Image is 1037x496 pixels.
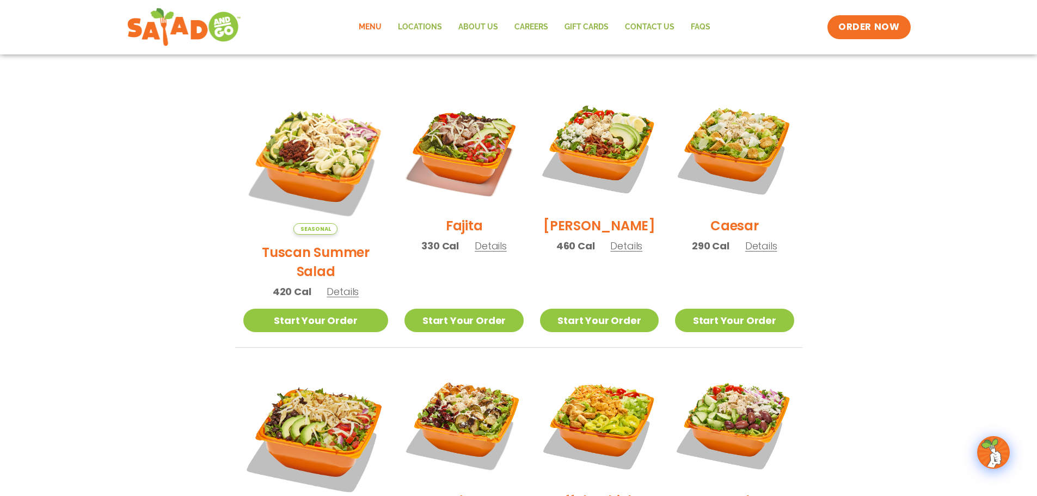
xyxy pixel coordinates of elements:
[293,223,338,235] span: Seasonal
[556,238,595,253] span: 460 Cal
[127,5,242,49] img: new-SAG-logo-768×292
[243,243,389,281] h2: Tuscan Summer Salad
[540,89,659,208] img: Product photo for Cobb Salad
[446,216,483,235] h2: Fajita
[610,239,642,253] span: Details
[351,15,390,40] a: Menu
[327,285,359,298] span: Details
[475,239,507,253] span: Details
[827,15,910,39] a: ORDER NOW
[404,309,523,332] a: Start Your Order
[675,89,794,208] img: Product photo for Caesar Salad
[540,309,659,332] a: Start Your Order
[692,238,729,253] span: 290 Cal
[838,21,899,34] span: ORDER NOW
[390,15,450,40] a: Locations
[617,15,683,40] a: Contact Us
[556,15,617,40] a: GIFT CARDS
[404,364,523,483] img: Product photo for Roasted Autumn Salad
[543,216,655,235] h2: [PERSON_NAME]
[450,15,506,40] a: About Us
[404,89,523,208] img: Product photo for Fajita Salad
[540,364,659,483] img: Product photo for Buffalo Chicken Salad
[273,284,311,299] span: 420 Cal
[745,239,777,253] span: Details
[683,15,719,40] a: FAQs
[710,216,759,235] h2: Caesar
[675,309,794,332] a: Start Your Order
[351,15,719,40] nav: Menu
[243,309,389,332] a: Start Your Order
[243,89,389,235] img: Product photo for Tuscan Summer Salad
[675,364,794,483] img: Product photo for Greek Salad
[506,15,556,40] a: Careers
[978,437,1009,468] img: wpChatIcon
[421,238,459,253] span: 330 Cal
